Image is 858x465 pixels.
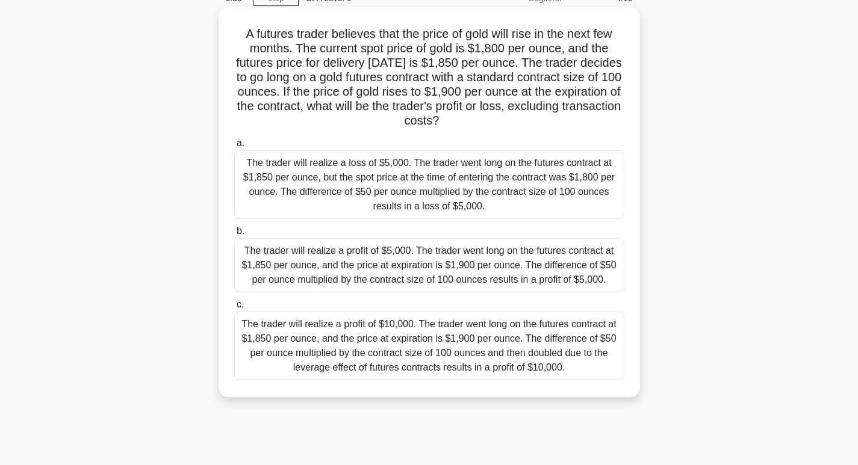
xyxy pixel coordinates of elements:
[234,150,624,219] div: The trader will realize a loss of $5,000. The trader went long on the futures contract at $1,850 ...
[234,238,624,292] div: The trader will realize a profit of $5,000. The trader went long on the futures contract at $1,85...
[234,312,624,380] div: The trader will realize a profit of $10,000. The trader went long on the futures contract at $1,8...
[237,299,244,309] span: c.
[237,138,244,148] span: a.
[237,226,244,236] span: b.
[233,26,626,129] h5: A futures trader believes that the price of gold will rise in the next few months. The current sp...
